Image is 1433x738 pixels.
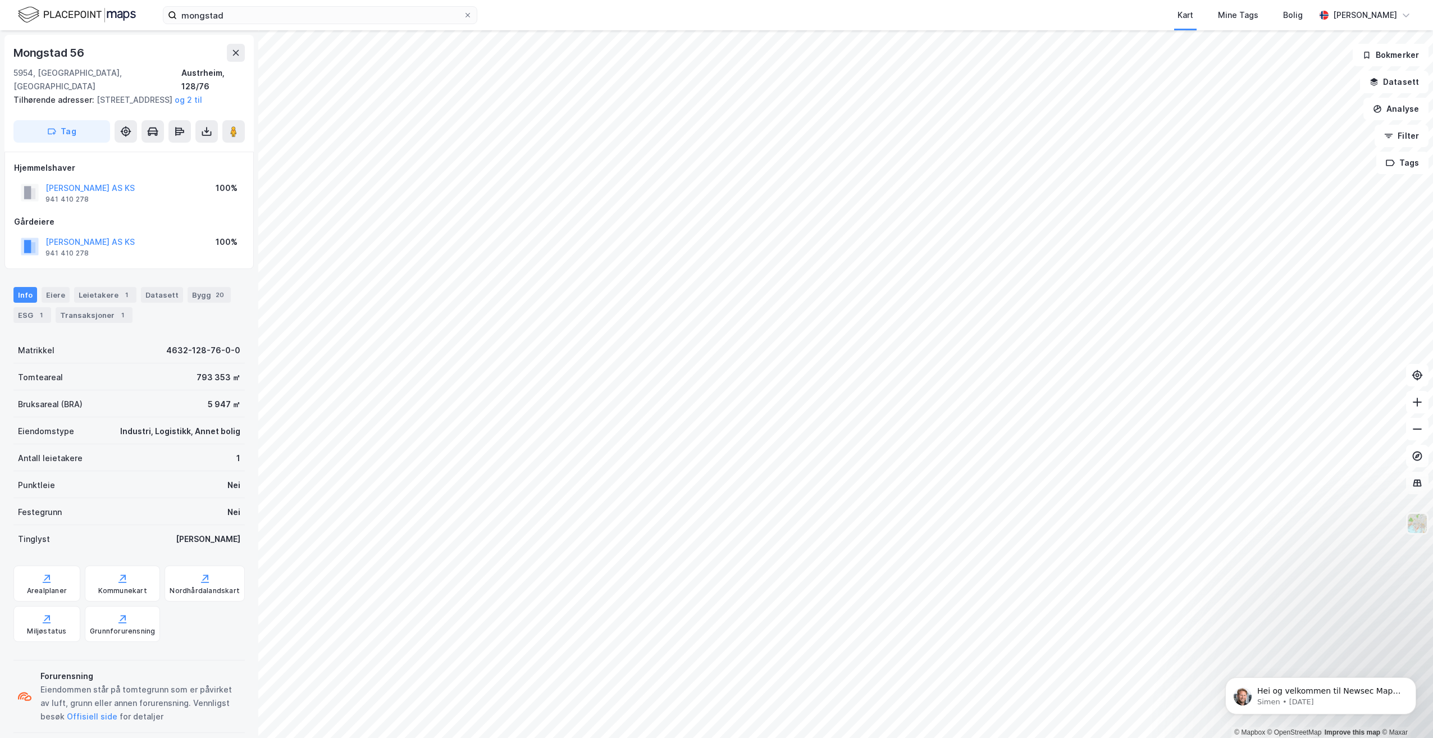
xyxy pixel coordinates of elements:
[181,66,245,93] div: Austrheim, 128/76
[13,44,86,62] div: Mongstad 56
[216,181,238,195] div: 100%
[27,627,66,636] div: Miljøstatus
[42,287,70,303] div: Eiere
[117,309,128,321] div: 1
[13,93,236,107] div: [STREET_ADDRESS]
[18,452,83,465] div: Antall leietakere
[177,7,463,24] input: Søk på adresse, matrikkel, gårdeiere, leietakere eller personer
[1208,654,1433,732] iframe: Intercom notifications message
[121,289,132,300] div: 1
[18,479,55,492] div: Punktleie
[45,249,89,258] div: 941 410 278
[14,215,244,229] div: Gårdeiere
[166,344,240,357] div: 4632-128-76-0-0
[1283,8,1303,22] div: Bolig
[40,669,240,683] div: Forurensning
[56,307,133,323] div: Transaksjoner
[1178,8,1193,22] div: Kart
[1333,8,1397,22] div: [PERSON_NAME]
[40,683,240,723] div: Eiendommen står på tomtegrunn som er påvirket av luft, grunn eller annen forurensning. Vennligst ...
[74,287,136,303] div: Leietakere
[18,371,63,384] div: Tomteareal
[213,289,226,300] div: 20
[188,287,231,303] div: Bygg
[208,398,240,411] div: 5 947 ㎡
[1234,728,1265,736] a: Mapbox
[197,371,240,384] div: 793 353 ㎡
[170,586,240,595] div: Nordhårdalandskart
[227,479,240,492] div: Nei
[27,586,67,595] div: Arealplaner
[1325,728,1380,736] a: Improve this map
[18,425,74,438] div: Eiendomstype
[176,532,240,546] div: [PERSON_NAME]
[120,425,240,438] div: Industri, Logistikk, Annet bolig
[14,161,244,175] div: Hjemmelshaver
[18,532,50,546] div: Tinglyst
[227,505,240,519] div: Nei
[1375,125,1429,147] button: Filter
[98,586,147,595] div: Kommunekart
[216,235,238,249] div: 100%
[45,195,89,204] div: 941 410 278
[13,287,37,303] div: Info
[13,66,181,93] div: 5954, [GEOGRAPHIC_DATA], [GEOGRAPHIC_DATA]
[1360,71,1429,93] button: Datasett
[1218,8,1258,22] div: Mine Tags
[141,287,183,303] div: Datasett
[18,505,62,519] div: Festegrunn
[18,344,54,357] div: Matrikkel
[13,120,110,143] button: Tag
[13,307,51,323] div: ESG
[18,5,136,25] img: logo.f888ab2527a4732fd821a326f86c7f29.svg
[236,452,240,465] div: 1
[1267,728,1322,736] a: OpenStreetMap
[1407,513,1428,534] img: Z
[35,309,47,321] div: 1
[90,627,155,636] div: Grunnforurensning
[13,95,97,104] span: Tilhørende adresser:
[1376,152,1429,174] button: Tags
[18,398,83,411] div: Bruksareal (BRA)
[1353,44,1429,66] button: Bokmerker
[1363,98,1429,120] button: Analyse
